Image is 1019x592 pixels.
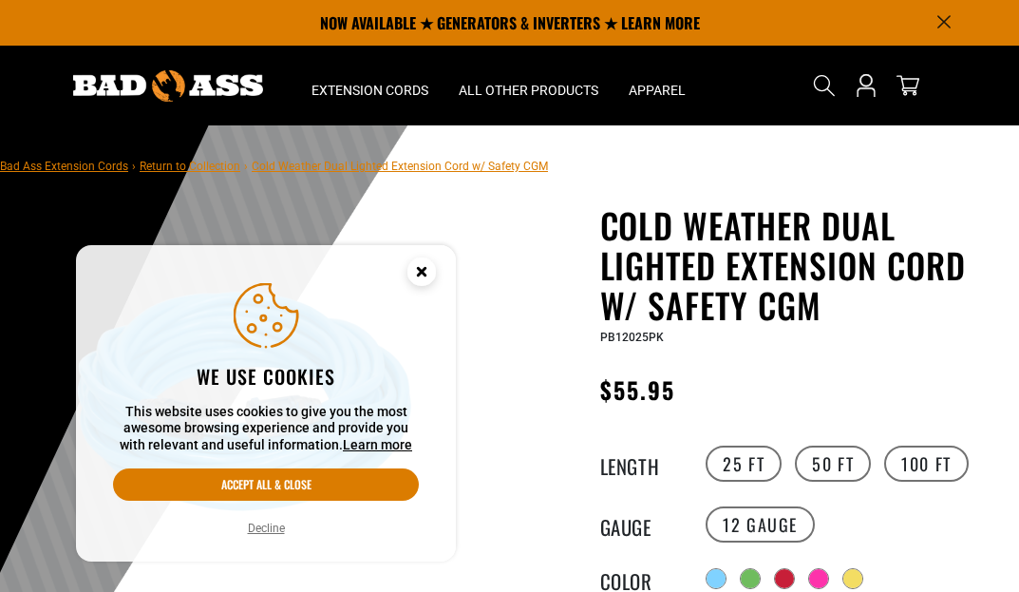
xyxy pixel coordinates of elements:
[809,70,840,101] summary: Search
[600,205,1006,325] h1: Cold Weather Dual Lighted Extension Cord w/ Safety CGM
[242,519,291,538] button: Decline
[706,446,782,482] label: 25 FT
[600,512,695,537] legend: Gauge
[795,446,871,482] label: 50 FT
[244,160,248,173] span: ›
[113,404,419,454] p: This website uses cookies to give you the most awesome browsing experience and provide you with r...
[600,566,695,591] legend: Color
[311,82,428,99] span: Extension Cords
[443,46,613,125] summary: All Other Products
[113,364,419,389] h2: We use cookies
[296,46,443,125] summary: Extension Cords
[140,160,240,173] a: Return to Collection
[613,46,701,125] summary: Apparel
[884,446,969,482] label: 100 FT
[73,70,263,102] img: Bad Ass Extension Cords
[459,82,598,99] span: All Other Products
[600,451,695,476] legend: Length
[113,468,419,501] button: Accept all & close
[76,245,456,563] aside: Cookie Consent
[600,331,664,344] span: PB12025PK
[629,82,686,99] span: Apparel
[600,372,675,407] span: $55.95
[252,160,548,173] span: Cold Weather Dual Lighted Extension Cord w/ Safety CGM
[343,437,412,452] a: Learn more
[706,506,815,543] label: 12 Gauge
[132,160,136,173] span: ›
